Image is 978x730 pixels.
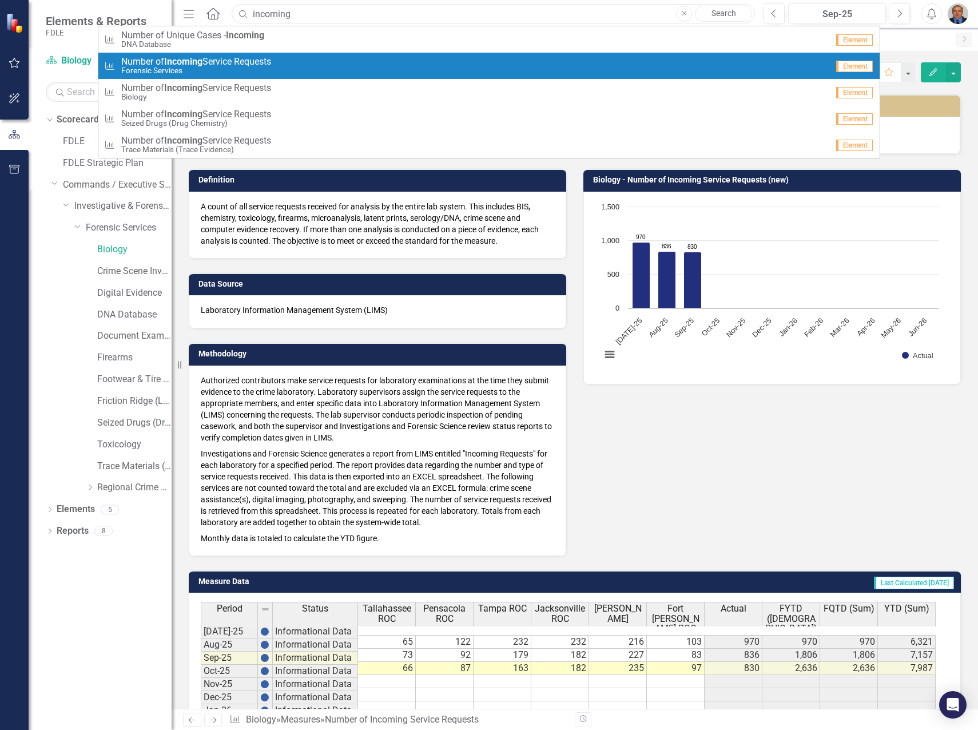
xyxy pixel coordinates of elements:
text: Nov-25 [725,316,748,339]
td: Informational Data [273,691,358,704]
span: Jacksonville ROC [534,604,586,624]
td: 1,806 [820,649,878,662]
td: 122 [416,635,474,649]
span: Fort [PERSON_NAME] ROC [649,604,702,634]
a: Number ofIncomingService RequestsTrace Materials (Trace Evidence)Element [98,132,880,158]
button: View chart menu, Chart [602,347,618,363]
text: 0 [615,304,619,312]
td: 830 [705,662,762,675]
td: 6,321 [878,635,936,649]
h3: Methodology [198,350,560,358]
span: Number of Service Requests [121,83,271,93]
a: Toxicology [97,438,172,451]
img: BgCOk07PiH71IgAAAABJRU5ErkJggg== [260,706,269,715]
td: 163 [474,662,531,675]
text: Jun-26 [907,316,928,338]
img: BgCOk07PiH71IgAAAABJRU5ErkJggg== [260,666,269,676]
td: 970 [820,635,878,649]
td: 1,806 [762,649,820,662]
h3: Biology - Number of Incoming Service Requests (new) [593,176,955,184]
a: DNA Database [97,308,172,322]
span: Last Calculated [DATE] [874,577,954,589]
text: 500 [607,270,619,279]
span: Pensacola ROC [418,604,471,624]
td: [DATE]-25 [201,625,258,638]
text: Dec-25 [750,316,773,339]
span: Actual [721,604,746,614]
div: Open Intercom Messenger [939,691,967,719]
td: Informational Data [273,625,358,638]
a: Number ofIncomingService RequestsBiologyElement [98,79,880,105]
a: Document Examination (Questioned Documents) [97,330,172,343]
img: ClearPoint Strategy [6,13,26,33]
td: 232 [474,635,531,649]
a: Number ofIncomingService RequestsForensic ServicesElement [98,53,880,79]
path: Jul-25, 970. Actual. [633,242,650,308]
div: 5 [101,505,119,514]
img: BgCOk07PiH71IgAAAABJRU5ErkJggg== [260,627,269,636]
a: Seized Drugs (Drug Chemistry) [97,416,172,430]
span: FQTD (Sum) [824,604,874,614]
small: Trace Materials (Trace Evidence) [121,145,271,154]
td: Sep-25 [201,652,258,665]
a: Number ofIncomingService RequestsSeized Drugs (Drug Chemistry)Element [98,105,880,132]
div: Chart. Highcharts interactive chart. [595,201,949,372]
td: 7,987 [878,662,936,675]
small: DNA Database [121,40,264,49]
td: 2,636 [820,662,878,675]
span: Number of Unique Cases - [121,30,264,41]
h3: Measure Data [198,577,490,586]
text: Feb-26 [802,316,825,338]
a: Crime Scene Investigation [97,265,172,278]
span: Number of Service Requests [121,57,271,67]
small: FDLE [46,28,146,37]
a: FDLE Strategic Plan [63,157,172,170]
small: Biology [121,93,271,101]
h3: Definition [198,176,560,184]
strong: Incoming [164,82,202,93]
img: BgCOk07PiH71IgAAAABJRU5ErkJggg== [260,693,269,702]
td: 83 [647,649,705,662]
td: Informational Data [273,678,358,691]
a: Biology [46,54,160,68]
span: Status [302,604,328,614]
a: Friction Ridge (Latent Prints) [97,395,172,408]
a: Regional Crime Labs [97,481,172,494]
div: Number of Incoming Service Requests [325,714,479,725]
td: 97 [647,662,705,675]
img: Chris Hendry [948,3,968,24]
td: Dec-25 [201,691,258,704]
a: Biology [97,243,172,256]
td: 235 [589,662,647,675]
span: Element [836,61,873,72]
span: Tallahassee ROC [360,604,413,624]
text: Mar-26 [828,316,850,338]
text: 830 [687,244,697,250]
strong: Incoming [226,30,264,41]
text: 1,500 [601,203,619,211]
td: Jan-26 [201,704,258,717]
a: Firearms [97,351,172,364]
td: 73 [358,649,416,662]
span: Element [836,34,873,46]
a: Biology [246,714,276,725]
span: Tampa ROC [478,604,527,614]
td: 232 [531,635,589,649]
text: 1,000 [601,236,619,245]
div: Sep-25 [792,7,882,21]
small: Forensic Services [121,66,271,75]
td: 66 [358,662,416,675]
text: Sep-25 [673,316,695,339]
a: Measures [281,714,320,725]
td: 182 [531,662,589,675]
text: Oct-25 [700,316,722,338]
a: Footwear & Tire (Impression Evidence) [97,373,172,386]
td: 970 [705,635,762,649]
img: BgCOk07PiH71IgAAAABJRU5ErkJggg== [260,680,269,689]
text: Apr-26 [855,316,877,338]
td: 92 [416,649,474,662]
strong: Incoming [164,109,202,120]
div: 8 [94,526,113,536]
span: Element [836,87,873,98]
td: 103 [647,635,705,649]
